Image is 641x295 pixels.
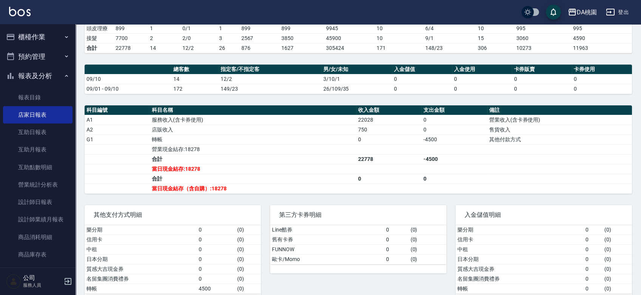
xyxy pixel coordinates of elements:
[85,235,197,244] td: 信用卡
[456,235,584,244] td: 信用卡
[422,125,487,134] td: 0
[572,84,632,94] td: 0
[85,65,632,94] table: a dense table
[602,274,632,284] td: ( 0 )
[456,225,584,235] td: 樂分期
[571,33,632,43] td: 4590
[456,284,584,293] td: 轉帳
[375,23,423,33] td: 10
[514,33,571,43] td: 3060
[150,154,356,164] td: 合計
[584,244,602,254] td: 0
[85,84,171,94] td: 09/01 - 09/10
[217,43,239,53] td: 26
[584,284,602,293] td: 0
[85,225,197,235] td: 樂分期
[150,144,356,154] td: 營業現金結存:18278
[85,264,197,274] td: 質感大吉現金券
[217,23,239,33] td: 1
[85,43,114,53] td: 合計
[456,274,584,284] td: 名留集團消費禮券
[197,264,235,274] td: 0
[375,33,423,43] td: 10
[603,5,632,19] button: 登出
[324,33,375,43] td: 45900
[217,33,239,43] td: 3
[279,211,437,219] span: 第三方卡券明細
[280,33,324,43] td: 3850
[456,244,584,254] td: 中租
[219,74,321,84] td: 12/2
[85,244,197,254] td: 中租
[197,225,235,235] td: 0
[422,115,487,125] td: 0
[456,264,584,274] td: 質感大吉現金券
[85,33,114,43] td: 接髮
[3,176,73,193] a: 營業統計分析表
[3,124,73,141] a: 互助日報表
[23,274,62,282] h5: 公司
[456,225,632,294] table: a dense table
[602,225,632,235] td: ( 0 )
[384,254,409,264] td: 0
[85,254,197,264] td: 日本分期
[23,282,62,289] p: 服務人員
[181,33,217,43] td: 2 / 0
[270,244,384,254] td: FUNNOW
[150,184,356,193] td: 當日現金結存（含自購）:18278
[602,284,632,293] td: ( 0 )
[356,115,422,125] td: 22028
[85,105,632,194] table: a dense table
[422,174,487,184] td: 0
[150,164,356,174] td: 當日現金結存:18278
[85,274,197,284] td: 名留集團消費禮券
[375,43,423,53] td: 171
[219,84,321,94] td: 149/23
[584,254,602,264] td: 0
[3,106,73,124] a: 店家日報表
[6,274,21,289] img: Person
[321,84,392,94] td: 26/109/35
[409,244,447,254] td: ( 0 )
[572,65,632,74] th: 卡券使用
[571,23,632,33] td: 995
[3,47,73,66] button: 預約管理
[197,244,235,254] td: 0
[280,23,324,33] td: 899
[512,84,572,94] td: 0
[219,65,321,74] th: 指定客/不指定客
[384,225,409,235] td: 0
[422,134,487,144] td: -4500
[512,74,572,84] td: 0
[452,84,512,94] td: 0
[487,105,632,115] th: 備註
[270,235,384,244] td: 舊有卡券
[324,23,375,33] td: 9945
[197,254,235,264] td: 0
[235,235,261,244] td: ( 0 )
[235,264,261,274] td: ( 0 )
[409,225,447,235] td: ( 0 )
[85,115,150,125] td: A1
[584,225,602,235] td: 0
[3,141,73,158] a: 互助月報表
[392,84,452,94] td: 0
[602,244,632,254] td: ( 0 )
[602,264,632,274] td: ( 0 )
[114,33,148,43] td: 7700
[148,43,181,53] td: 14
[384,235,409,244] td: 0
[85,74,171,84] td: 09/10
[197,284,235,293] td: 4500
[572,74,632,84] td: 0
[181,23,217,33] td: 0 / 1
[456,254,584,264] td: 日本分期
[150,174,356,184] td: 合計
[3,66,73,86] button: 報表及分析
[235,225,261,235] td: ( 0 )
[9,7,31,16] img: Logo
[270,254,384,264] td: 歐卡/Momo
[3,211,73,228] a: 設計師業績月報表
[422,154,487,164] td: -4500
[150,134,356,144] td: 轉帳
